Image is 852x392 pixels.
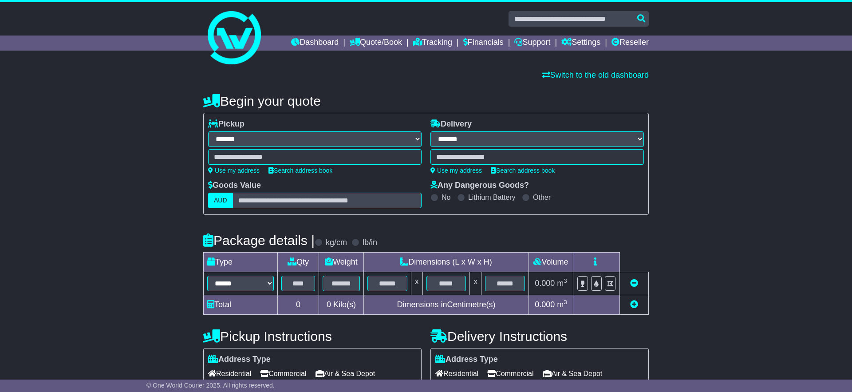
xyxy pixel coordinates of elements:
[146,382,275,389] span: © One World Courier 2025. All rights reserved.
[435,355,498,364] label: Address Type
[514,36,550,51] a: Support
[630,300,638,309] a: Add new item
[291,36,339,51] a: Dashboard
[611,36,649,51] a: Reseller
[430,181,529,190] label: Any Dangerous Goods?
[363,295,529,315] td: Dimensions in Centimetre(s)
[278,253,319,272] td: Qty
[535,279,555,288] span: 0.000
[564,299,567,305] sup: 3
[363,238,377,248] label: lb/in
[470,272,481,295] td: x
[535,300,555,309] span: 0.000
[561,36,600,51] a: Settings
[208,193,233,208] label: AUD
[529,253,573,272] td: Volume
[533,193,551,202] label: Other
[203,233,315,248] h4: Package details |
[435,367,478,380] span: Residential
[268,167,332,174] a: Search address book
[468,193,516,202] label: Lithium Battery
[204,253,278,272] td: Type
[204,295,278,315] td: Total
[557,300,567,309] span: m
[564,277,567,284] sup: 3
[363,253,529,272] td: Dimensions (L x W x H)
[203,94,649,108] h4: Begin your quote
[543,367,603,380] span: Air & Sea Depot
[630,279,638,288] a: Remove this item
[208,167,260,174] a: Use my address
[430,119,472,129] label: Delivery
[208,355,271,364] label: Address Type
[327,300,331,309] span: 0
[326,238,347,248] label: kg/cm
[319,253,364,272] td: Weight
[557,279,567,288] span: m
[260,367,306,380] span: Commercial
[278,295,319,315] td: 0
[208,119,245,129] label: Pickup
[487,367,533,380] span: Commercial
[430,329,649,344] h4: Delivery Instructions
[350,36,402,51] a: Quote/Book
[430,167,482,174] a: Use my address
[203,329,422,344] h4: Pickup Instructions
[463,36,504,51] a: Financials
[316,367,375,380] span: Air & Sea Depot
[542,71,649,79] a: Switch to the old dashboard
[319,295,364,315] td: Kilo(s)
[208,367,251,380] span: Residential
[411,272,422,295] td: x
[413,36,452,51] a: Tracking
[491,167,555,174] a: Search address book
[208,181,261,190] label: Goods Value
[442,193,450,202] label: No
